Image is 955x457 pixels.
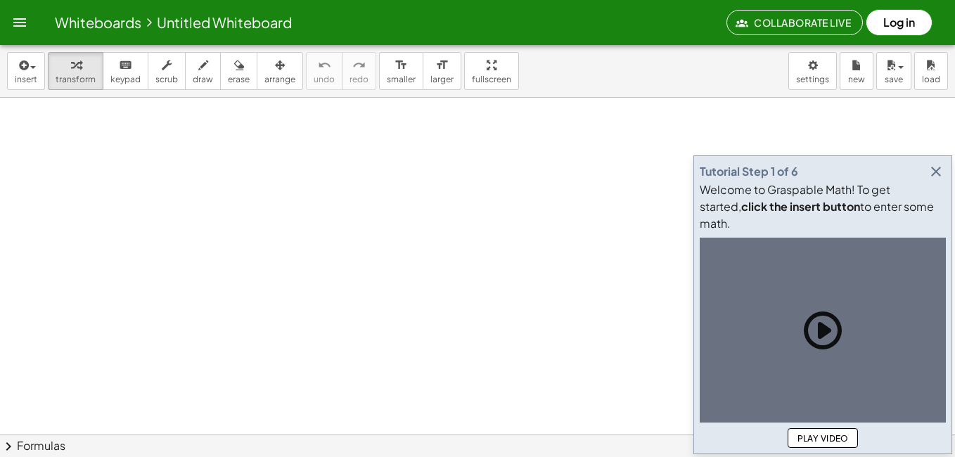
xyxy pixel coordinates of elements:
span: larger [430,74,454,84]
font: Play Video [797,433,849,444]
span: arrange [264,74,295,84]
b: click the insert button [741,199,860,214]
span: load [922,74,940,84]
button: Log in [866,9,932,36]
button: fullscreen [464,52,519,90]
span: fullscreen [472,74,511,84]
button: load [914,52,948,90]
div: Tutorial Step 1 of 6 [700,163,798,180]
font: Welcome to Graspable Math! To get started, to enter some math. [700,182,934,231]
i: undo [318,57,331,74]
button: new [840,52,873,90]
button: format_sizelarger [423,52,461,90]
span: undo [314,74,335,84]
span: redo [350,74,368,84]
button: transform [48,52,103,90]
span: scrub [155,74,178,84]
span: erase [228,74,250,84]
span: insert [15,74,37,84]
button: undoundo [306,52,342,90]
button: draw [185,52,221,90]
span: draw [193,74,213,84]
button: scrub [148,52,186,90]
span: keypad [110,74,141,84]
i: redo [352,57,366,74]
i: keyboard [119,57,132,74]
span: save [885,74,903,84]
button: erase [220,52,257,90]
a: Whiteboards [55,13,141,31]
i: format_size [435,57,449,74]
button: Collaborate Live [726,10,863,35]
span: settings [796,74,829,84]
button: arrange [257,52,303,90]
span: transform [56,74,96,84]
i: format_size [395,57,408,74]
span: smaller [387,74,416,84]
font: Collaborate Live [754,16,851,29]
button: keyboardkeypad [103,52,148,90]
span: new [848,74,865,84]
button: format_sizesmaller [379,52,423,90]
button: save [876,52,911,90]
button: redoredo [342,52,376,90]
button: settings [788,52,837,90]
font: Formulas [17,438,65,454]
button: insert [7,52,45,90]
button: Play Video [788,428,858,448]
